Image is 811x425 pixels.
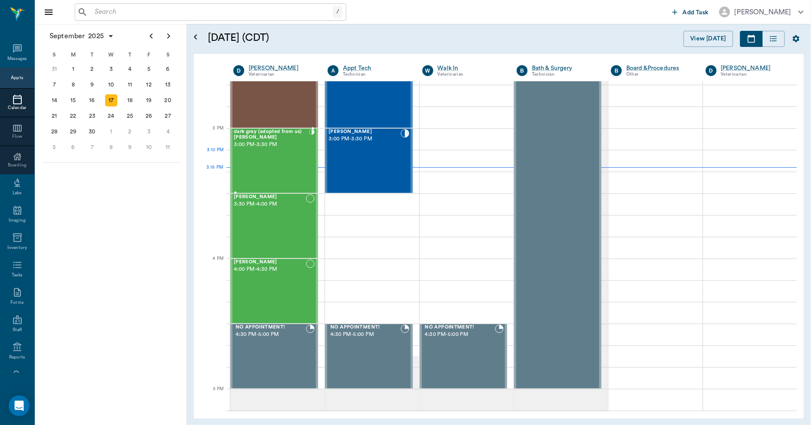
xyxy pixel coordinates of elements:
div: Saturday, September 20, 2025 [162,94,174,106]
div: M [64,48,83,61]
div: Thursday, September 4, 2025 [124,63,136,75]
div: Wednesday, September 3, 2025 [105,63,117,75]
div: 5 PM [201,385,223,406]
a: Bath & Surgery [532,64,598,73]
div: Veterinarian [721,71,787,78]
div: Imaging [9,217,26,224]
div: Wednesday, September 10, 2025 [105,79,117,91]
div: Tuesday, September 23, 2025 [86,110,98,122]
div: F [140,48,159,61]
div: Friday, September 26, 2025 [143,110,155,122]
div: Monday, October 6, 2025 [67,141,79,153]
span: NO APPOINTMENT! [236,325,306,330]
div: S [158,48,177,61]
div: B [611,65,622,76]
div: Appts [11,75,23,81]
div: CHECKED_IN, 3:00 PM - 3:30 PM [325,128,412,193]
div: Inventory [7,245,27,251]
a: Appt Tech [343,64,409,73]
span: 4:30 PM - 5:00 PM [330,330,400,339]
div: Saturday, September 6, 2025 [162,63,174,75]
span: dark gray (adopted from us) [PERSON_NAME] [234,129,309,140]
div: Monday, September 29, 2025 [67,126,79,138]
span: 4:30 PM - 5:00 PM [425,330,495,339]
div: A [328,65,339,76]
div: D [233,65,244,76]
div: Tuesday, September 2, 2025 [86,63,98,75]
div: Sunday, October 5, 2025 [48,141,60,153]
div: Monday, September 8, 2025 [67,79,79,91]
div: W [422,65,433,76]
div: CHECKED_OUT, 2:30 PM - 3:00 PM [325,63,412,128]
button: [PERSON_NAME] [712,4,811,20]
div: Thursday, October 2, 2025 [124,126,136,138]
button: Close drawer [40,3,57,21]
div: W [102,48,121,61]
div: Staff [13,327,22,333]
div: READY_TO_CHECKOUT, 2:30 PM - 3:00 PM [230,63,318,128]
div: Sunday, August 31, 2025 [48,63,60,75]
div: 3 PM [201,124,223,146]
div: D [706,65,717,76]
span: 4:00 PM - 4:30 PM [234,265,306,274]
div: Monday, September 22, 2025 [67,110,79,122]
a: [PERSON_NAME] [249,64,315,73]
div: Sunday, September 7, 2025 [48,79,60,91]
div: BOOKED, 4:30 PM - 5:00 PM [325,324,412,389]
div: Thursday, September 25, 2025 [124,110,136,122]
div: S [45,48,64,61]
div: Technician [343,71,409,78]
div: Sunday, September 21, 2025 [48,110,60,122]
span: 2025 [86,30,106,42]
div: Open Intercom Messenger [9,395,30,416]
span: [PERSON_NAME] [234,194,306,200]
a: Board &Procedures [626,64,692,73]
button: Previous page [143,27,160,45]
div: Veterinarian [438,71,504,78]
div: BOOKED, 4:30 PM - 5:00 PM [230,324,318,389]
div: Reports [9,354,25,361]
span: 4:30 PM - 5:00 PM [236,330,306,339]
div: Wednesday, October 1, 2025 [105,126,117,138]
div: Sunday, September 28, 2025 [48,126,60,138]
div: Tuesday, September 30, 2025 [86,126,98,138]
div: Tasks [12,272,23,279]
div: Tuesday, September 16, 2025 [86,94,98,106]
div: Messages [7,56,27,62]
div: Wednesday, October 8, 2025 [105,141,117,153]
div: Saturday, October 11, 2025 [162,141,174,153]
span: NO APPOINTMENT! [330,325,400,330]
div: Tuesday, September 9, 2025 [86,79,98,91]
span: [PERSON_NAME] [234,259,306,265]
div: NOT_CONFIRMED, 3:30 PM - 4:00 PM [230,193,318,259]
div: Saturday, September 27, 2025 [162,110,174,122]
div: Friday, October 3, 2025 [143,126,155,138]
div: / [333,6,342,18]
div: Friday, September 19, 2025 [143,94,155,106]
div: Saturday, September 13, 2025 [162,79,174,91]
div: [PERSON_NAME] [735,7,791,17]
div: Forms [10,299,23,306]
div: CHECKED_IN, 3:00 PM - 3:30 PM [230,128,318,193]
a: Walk In [438,64,504,73]
div: Tuesday, October 7, 2025 [86,141,98,153]
button: Add Task [669,4,712,20]
div: Sunday, September 14, 2025 [48,94,60,106]
a: [PERSON_NAME] [721,64,787,73]
div: Friday, September 5, 2025 [143,63,155,75]
div: Labs [13,190,22,196]
div: Veterinarian [249,71,315,78]
div: Wednesday, September 24, 2025 [105,110,117,122]
div: Other [626,71,692,78]
button: Open calendar [190,20,201,54]
div: Friday, October 10, 2025 [143,141,155,153]
span: NO APPOINTMENT! [425,325,495,330]
span: 3:00 PM - 3:30 PM [234,140,309,149]
span: September [48,30,86,42]
div: B [517,65,528,76]
div: 4 PM [201,254,223,276]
